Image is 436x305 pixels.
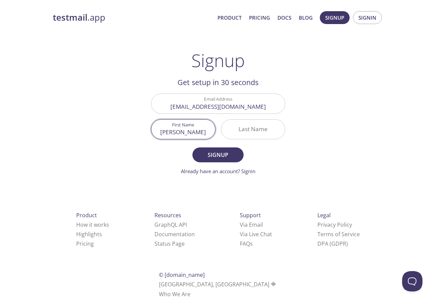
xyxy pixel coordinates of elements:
[320,11,350,24] button: Signup
[353,11,382,24] button: Signin
[317,211,331,219] span: Legal
[76,240,94,247] a: Pricing
[217,13,242,22] a: Product
[53,12,212,23] a: testmail.app
[159,290,190,298] a: Who We Are
[317,240,348,247] a: DPA (GDPR)
[249,13,270,22] a: Pricing
[299,13,313,22] a: Blog
[76,230,102,238] a: Highlights
[402,271,422,291] iframe: Help Scout Beacon - Open
[358,13,376,22] span: Signin
[151,77,285,88] h2: Get setup in 30 seconds
[76,221,109,228] a: How it works
[240,221,263,228] a: Via Email
[325,13,344,22] span: Signup
[159,281,277,288] span: [GEOGRAPHIC_DATA], [GEOGRAPHIC_DATA]
[181,168,255,175] a: Already have an account? Signin
[159,271,205,279] span: © [DOMAIN_NAME]
[317,230,360,238] a: Terms of Service
[250,240,253,247] span: s
[240,211,261,219] span: Support
[154,211,181,219] span: Resources
[76,211,97,219] span: Product
[317,221,352,228] a: Privacy Policy
[200,150,236,160] span: Signup
[277,13,291,22] a: Docs
[154,221,187,228] a: GraphQL API
[53,12,87,23] strong: testmail
[191,50,245,70] h1: Signup
[240,230,272,238] a: Via Live Chat
[192,147,243,162] button: Signup
[240,240,253,247] a: FAQ
[154,240,185,247] a: Status Page
[154,230,195,238] a: Documentation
